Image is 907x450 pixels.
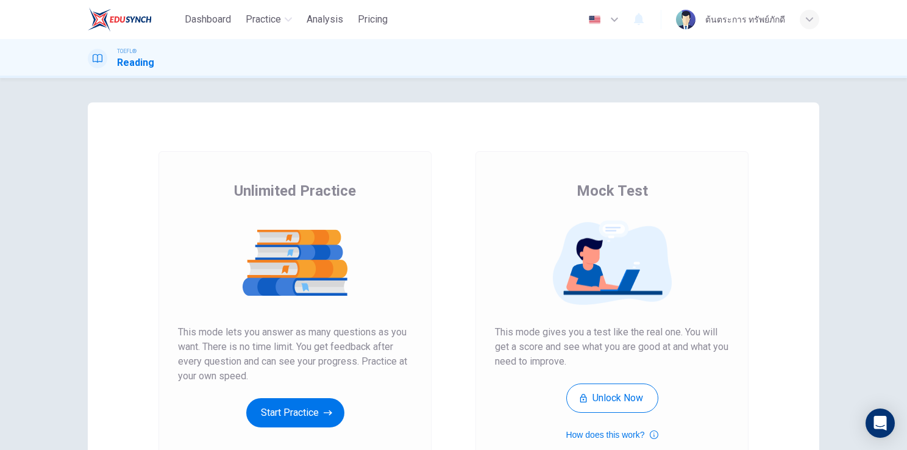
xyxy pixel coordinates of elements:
span: Pricing [358,12,388,27]
button: How does this work? [566,427,658,442]
button: Unlock Now [566,384,658,413]
h1: Reading [117,55,154,70]
span: This mode gives you a test like the real one. You will get a score and see what you are good at a... [495,325,729,369]
button: Pricing [353,9,393,30]
button: Start Practice [246,398,344,427]
span: Practice [246,12,281,27]
span: Mock Test [577,181,648,201]
span: Dashboard [185,12,231,27]
span: Unlimited Practice [234,181,356,201]
span: This mode lets you answer as many questions as you want. There is no time limit. You get feedback... [178,325,412,384]
div: ต้นตระการ ทรัพย์ภักดี [705,12,785,27]
img: EduSynch logo [88,7,152,32]
div: Open Intercom Messenger [866,409,895,438]
img: Profile picture [676,10,695,29]
span: Analysis [307,12,343,27]
button: Analysis [302,9,348,30]
button: Practice [241,9,297,30]
span: TOEFL® [117,47,137,55]
img: en [587,15,602,24]
button: Dashboard [180,9,236,30]
a: EduSynch logo [88,7,180,32]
